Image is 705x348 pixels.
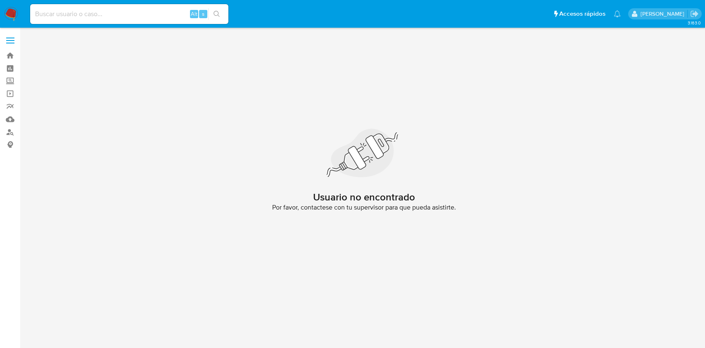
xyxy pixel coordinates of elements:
span: Accesos rápidos [559,10,605,18]
h2: Usuario no encontrado [313,191,415,203]
a: Notificaciones [614,10,621,17]
span: Por favor, contactese con tu supervisor para que pueda asistirte. [272,203,456,212]
p: fernando.ftapiamartinez@mercadolibre.com.mx [641,10,687,18]
span: s [202,10,204,18]
a: Salir [690,10,699,18]
span: Alt [191,10,197,18]
input: Buscar usuario o caso... [30,9,228,19]
button: search-icon [208,8,225,20]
